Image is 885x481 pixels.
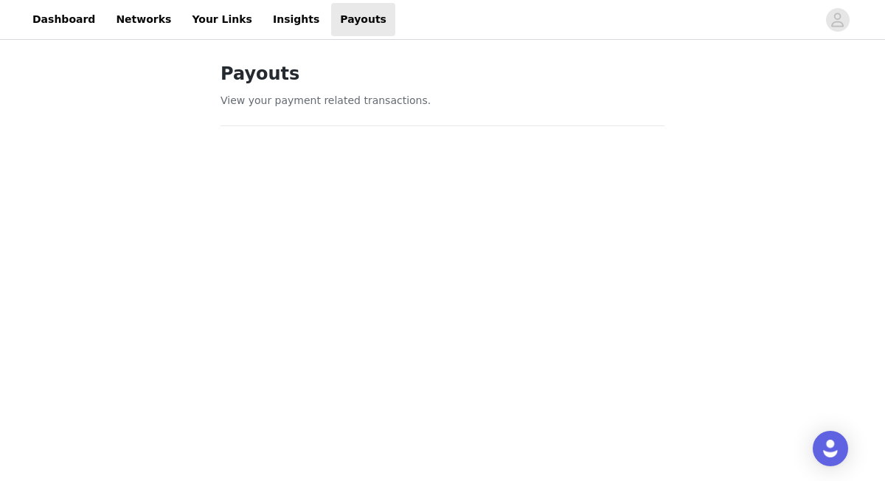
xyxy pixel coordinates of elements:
a: Payouts [331,3,395,36]
a: Your Links [183,3,261,36]
div: Open Intercom Messenger [813,431,848,466]
a: Networks [107,3,180,36]
a: Insights [264,3,328,36]
a: Dashboard [24,3,104,36]
p: View your payment related transactions. [221,93,664,108]
div: avatar [830,8,844,32]
h1: Payouts [221,60,664,87]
